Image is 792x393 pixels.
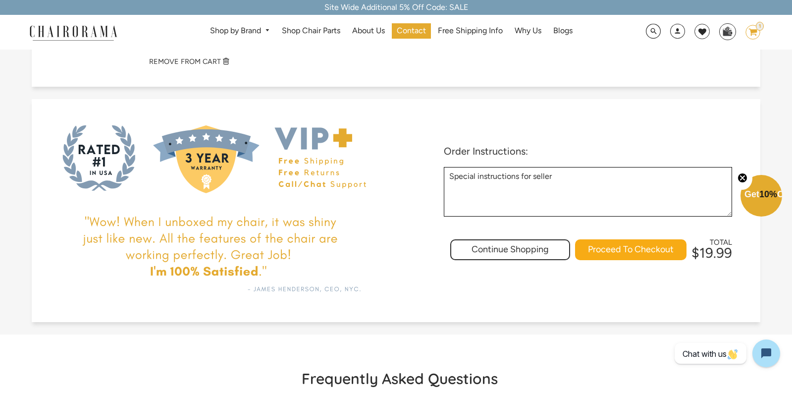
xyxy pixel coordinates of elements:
span: Contact [397,26,426,36]
div: 1 [756,22,764,31]
a: Blogs [548,23,578,39]
div: Continue Shopping [450,239,570,260]
div: Get10%OffClose teaser [740,176,782,218]
span: Free Shipping Info [438,26,503,36]
a: Contact [392,23,431,39]
img: chairorama [24,24,123,41]
a: About Us [347,23,390,39]
img: WhatsApp_Image_2024-07-12_at_16.23.01.webp [720,24,735,39]
a: Shop Chair Parts [277,23,345,39]
span: Get Off [744,189,790,199]
a: Shop by Brand [205,23,275,39]
a: REMOVE FROM CART [149,56,750,67]
small: REMOVE FROM CART [149,57,221,66]
button: Close teaser [733,167,752,190]
p: Order Instructions: [444,145,732,157]
a: Free Shipping Info [433,23,508,39]
span: $19.99 [691,244,732,261]
span: Shop Chair Parts [282,26,340,36]
span: TOTAL [686,238,732,247]
a: 1 [738,25,760,40]
input: Proceed To Checkout [575,239,686,260]
span: About Us [352,26,385,36]
a: Why Us [510,23,546,39]
span: Why Us [515,26,541,36]
span: Blogs [553,26,573,36]
h2: Frequently Asked Questions [152,369,647,388]
span: 10% [759,189,777,199]
nav: DesktopNavigation [165,23,618,42]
